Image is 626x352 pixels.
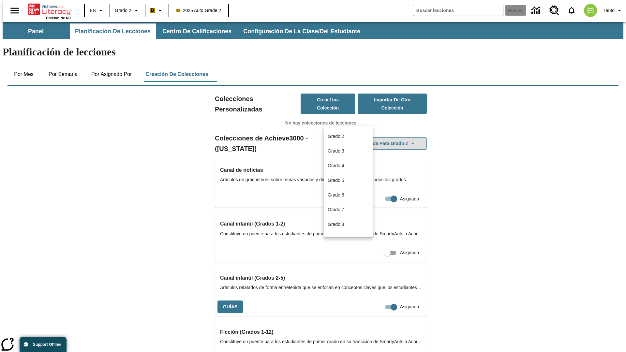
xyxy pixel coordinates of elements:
[328,221,344,228] p: Grado 8
[328,177,344,184] p: Grado 5
[328,206,344,213] p: Grado 7
[328,133,344,140] p: Grado 2
[328,162,344,169] p: Grado 4
[328,236,344,242] p: Grado 9
[328,192,344,198] p: Grado 6
[328,148,344,154] p: Grado 3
